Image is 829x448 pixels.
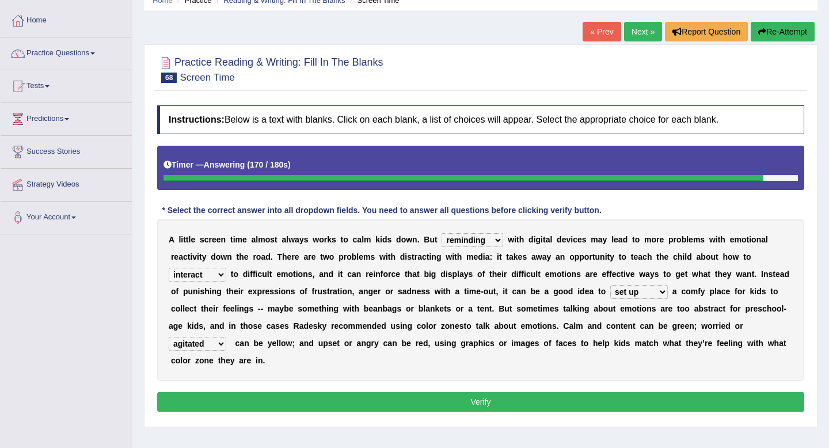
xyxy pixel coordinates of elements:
b: h [408,269,413,279]
b: a [638,252,642,261]
b: s [270,235,275,244]
b: a [261,252,265,261]
b: c [391,269,396,279]
a: « Prev [583,22,621,41]
b: e [216,235,221,244]
b: t [427,252,429,261]
b: o [298,269,303,279]
b: o [741,235,747,244]
b: o [265,235,271,244]
b: o [233,269,238,279]
b: t [543,235,546,244]
a: Your Account [1,202,132,230]
h5: Timer — [163,161,291,169]
b: s [304,235,309,244]
b: i [380,235,382,244]
b: s [407,252,412,261]
b: n [600,252,605,261]
b: t [454,252,457,261]
h4: Below is a text with blanks. Click on each blank, a list of choices will appear. Select the appro... [157,105,804,134]
b: w [733,252,739,261]
b: t [619,252,622,261]
b: g [536,235,541,244]
b: w [220,252,227,261]
b: y [202,252,207,261]
b: h [678,252,683,261]
b: , [312,269,314,279]
a: Next » [624,22,662,41]
b: v [566,235,571,244]
b: m [235,235,242,244]
b: u [710,252,716,261]
b: d [265,252,271,261]
b: a [282,235,287,244]
b: n [221,235,226,244]
b: s [522,252,527,261]
b: t [607,252,610,261]
b: u [429,235,435,244]
b: l [256,235,258,244]
b: a [618,235,623,244]
b: e [276,269,281,279]
b: c [642,252,647,261]
b: r [388,269,391,279]
b: i [386,252,388,261]
b: t [199,252,202,261]
b: a [509,252,514,261]
b: T [277,252,282,261]
b: c [573,235,577,244]
b: e [614,235,618,244]
b: t [412,252,414,261]
b: t [631,252,634,261]
b: k [327,235,332,244]
b: t [237,252,239,261]
b: y [603,235,607,244]
b: o [706,252,711,261]
b: t [341,235,344,244]
b: c [183,252,188,261]
b: i [197,252,199,261]
b: o [319,235,324,244]
b: d [329,269,334,279]
b: i [605,252,607,261]
b: u [262,269,267,279]
b: i [405,252,407,261]
b: y [464,269,469,279]
b: e [295,252,299,261]
b: e [174,252,178,261]
b: y [546,252,551,261]
b: t [293,269,296,279]
b: t [435,235,438,244]
b: a [546,235,550,244]
b: B [424,235,429,244]
b: h [722,252,728,261]
b: r [253,252,256,261]
b: u [595,252,600,261]
b: r [209,235,212,244]
b: i [749,235,751,244]
button: Report Question [665,22,748,41]
b: o [651,235,656,244]
b: e [311,252,316,261]
b: A [169,235,174,244]
b: e [664,252,668,261]
b: m [693,235,700,244]
b: i [497,252,499,261]
b: t [747,235,750,244]
b: w [406,235,412,244]
b: i [296,269,298,279]
b: r [291,252,294,261]
b: a [252,235,256,244]
b: p [339,252,344,261]
b: n [303,269,308,279]
b: w [508,235,514,244]
b: c [673,252,678,261]
button: Verify [157,392,804,412]
b: i [514,235,516,244]
b: m [258,235,265,244]
b: i [682,252,685,261]
b: i [446,269,448,279]
h2: Practice Reading & Writing: Fill In The Blanks [157,54,383,83]
b: a [417,252,422,261]
small: Screen Time [180,72,234,83]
